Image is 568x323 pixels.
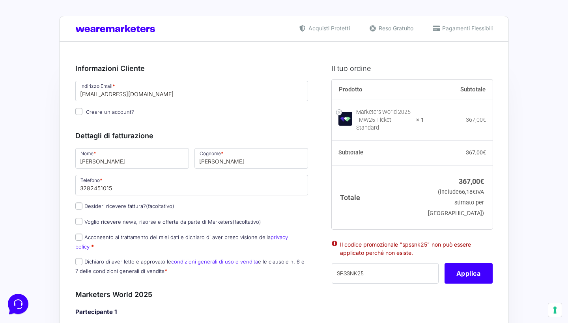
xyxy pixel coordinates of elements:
[38,44,54,60] img: dark
[428,189,484,217] small: (include IVA stimato per [GEOGRAPHIC_DATA])
[332,63,493,74] h3: Il tuo ordine
[75,175,308,195] input: Telefono *
[68,262,90,269] p: Messaggi
[306,24,350,32] span: Acquisti Protetti
[171,258,258,265] a: condizioni generali di uso e vendita
[483,117,486,123] span: €
[24,262,37,269] p: Home
[440,24,493,32] span: Pagamenti Flessibili
[84,98,145,104] a: Apri Centro Assistenza
[86,109,134,115] span: Creare un account?
[75,63,308,74] h3: Informazioni Cliente
[459,189,476,195] span: 66,18
[146,203,174,209] span: (facoltativo)
[75,234,82,241] input: Acconsento al trattamento dei miei dati e dichiaro di aver preso visione dellaprivacy policy
[75,234,288,249] a: privacy policy
[377,24,413,32] span: Reso Gratuito
[13,98,62,104] span: Trova una risposta
[332,141,424,166] th: Subtotale
[13,32,67,38] span: Le tue conversazioni
[75,219,261,225] label: Voglio ricevere news, risorse e offerte da parte di Marketers
[473,189,476,195] span: €
[424,80,493,100] th: Subtotale
[51,71,116,77] span: Inizia una conversazione
[6,6,133,19] h2: Ciao da Marketers 👋
[75,308,308,317] h4: Partecipante 1
[194,148,308,169] input: Cognome *
[340,240,484,257] li: Il codice promozionale "spssnk25" non può essere applicato perché non esiste.
[332,80,424,100] th: Prodotto
[75,218,82,225] input: Voglio ricevere news, risorse e offerte da parte di Marketers(facoltativo)
[445,263,493,284] button: Applica
[75,108,82,115] input: Creare un account?
[25,44,41,60] img: dark
[75,203,174,209] label: Desideri ricevere fattura?
[548,303,562,317] button: Le tue preferenze relative al consenso per le tecnologie di tracciamento
[6,251,55,269] button: Home
[459,177,484,186] bdi: 367,00
[332,165,424,229] th: Totale
[75,148,189,169] input: Nome *
[466,149,486,156] bdi: 367,00
[13,66,145,82] button: Inizia una conversazione
[75,258,305,274] label: Dichiaro di aver letto e approvato le e le clausole n. 6 e 7 delle condizioni generali di vendita
[75,234,288,249] label: Acconsento al trattamento dei miei dati e dichiaro di aver preso visione della
[6,292,30,316] iframe: Customerly Messenger Launcher
[13,44,28,60] img: dark
[75,202,82,210] input: Desideri ricevere fattura?(facoltativo)
[121,262,133,269] p: Aiuto
[332,263,439,284] input: Coupon
[466,117,486,123] bdi: 367,00
[75,130,308,141] h3: Dettagli di fatturazione
[18,115,129,123] input: Cerca un articolo...
[356,108,411,132] div: Marketers World 2025 - MW25 Ticket Standard
[55,251,103,269] button: Messaggi
[103,251,151,269] button: Aiuto
[483,149,486,156] span: €
[480,177,484,186] span: €
[75,81,308,101] input: Indirizzo Email *
[416,116,424,124] strong: × 1
[338,112,352,126] img: Marketers World 2025 - MW25 Ticket Standard
[233,219,261,225] span: (facoltativo)
[75,289,308,300] h3: Marketers World 2025
[75,258,82,265] input: Dichiaro di aver letto e approvato lecondizioni generali di uso e venditae le clausole n. 6 e 7 d...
